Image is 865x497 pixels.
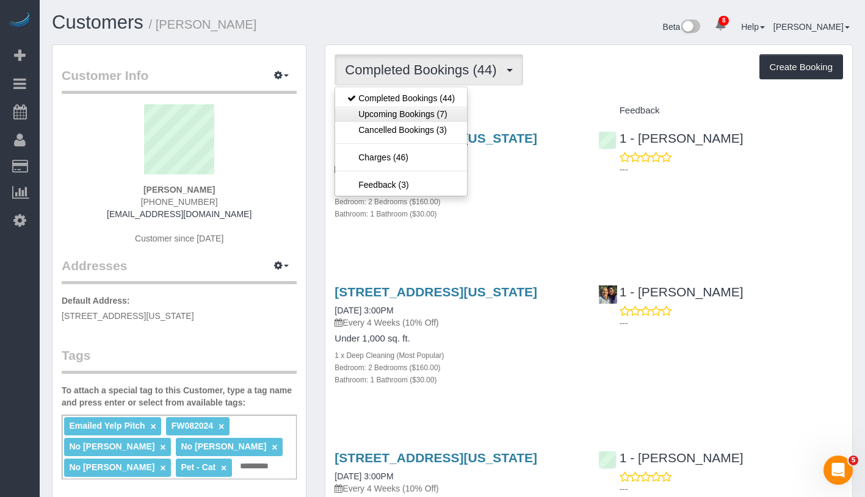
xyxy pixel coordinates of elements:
[335,106,467,122] a: Upcoming Bookings (7)
[598,131,744,145] a: 1 - [PERSON_NAME]
[335,149,467,165] a: Charges (46)
[107,209,252,219] a: [EMAIL_ADDRESS][DOMAIN_NAME]
[149,18,257,31] small: / [PERSON_NAME]
[219,421,224,432] a: ×
[221,463,226,473] a: ×
[181,462,215,472] span: Pet - Cat
[7,12,32,29] img: Automaid Logo
[335,306,393,315] a: [DATE] 3:00PM
[823,456,853,485] iframe: Intercom live chat
[335,210,436,218] small: Bathroom: 1 Bathroom ($30.00)
[69,462,154,472] span: No [PERSON_NAME]
[272,442,277,452] a: ×
[620,483,843,495] p: ---
[151,421,156,432] a: ×
[718,16,729,26] span: 8
[620,317,843,329] p: ---
[335,198,440,206] small: Bedroom: 2 Bedrooms ($160.00)
[335,376,436,384] small: Bathroom: 1 Bathroom ($30.00)
[62,66,297,94] legend: Customer Info
[52,12,143,33] a: Customers
[598,451,744,465] a: 1 - [PERSON_NAME]
[141,197,218,207] span: [PHONE_NUMBER]
[62,384,297,409] label: To attach a special tag to this Customer, type a tag name and press enter or select from availabl...
[680,20,700,35] img: New interface
[69,421,145,431] span: Emailed Yelp Pitch
[345,62,502,77] span: Completed Bookings (44)
[172,421,213,431] span: FW082024
[335,90,467,106] a: Completed Bookings (44)
[160,463,165,473] a: ×
[181,442,266,451] span: No [PERSON_NAME]
[335,54,523,85] button: Completed Bookings (44)
[335,285,537,299] a: [STREET_ADDRESS][US_STATE]
[741,22,765,32] a: Help
[62,346,297,374] legend: Tags
[62,295,130,307] label: Default Address:
[620,163,843,176] p: ---
[62,311,194,321] span: [STREET_ADDRESS][US_STATE]
[335,351,444,360] small: 1 x Deep Cleaning (Most Popular)
[335,451,537,465] a: [STREET_ADDRESS][US_STATE]
[709,12,733,39] a: 8
[759,54,843,80] button: Create Booking
[335,177,467,193] a: Feedback (3)
[335,482,579,495] p: Every 4 Weeks (10% Off)
[598,105,843,116] h4: Feedback
[69,442,154,451] span: No [PERSON_NAME]
[335,363,440,372] small: Bedroom: 2 Bedrooms ($160.00)
[335,471,393,481] a: [DATE] 3:00PM
[135,234,223,243] span: Customer since [DATE]
[335,122,467,138] a: Cancelled Bookings (3)
[160,442,165,452] a: ×
[598,285,744,299] a: 1 - [PERSON_NAME]
[335,334,579,344] h4: Under 1,000 sq. ft.
[335,316,579,329] p: Every 4 Weeks (10% Off)
[143,185,215,195] strong: [PERSON_NAME]
[773,22,850,32] a: [PERSON_NAME]
[663,22,701,32] a: Beta
[849,456,858,465] span: 5
[599,285,617,304] img: 1 - Xiomara Inga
